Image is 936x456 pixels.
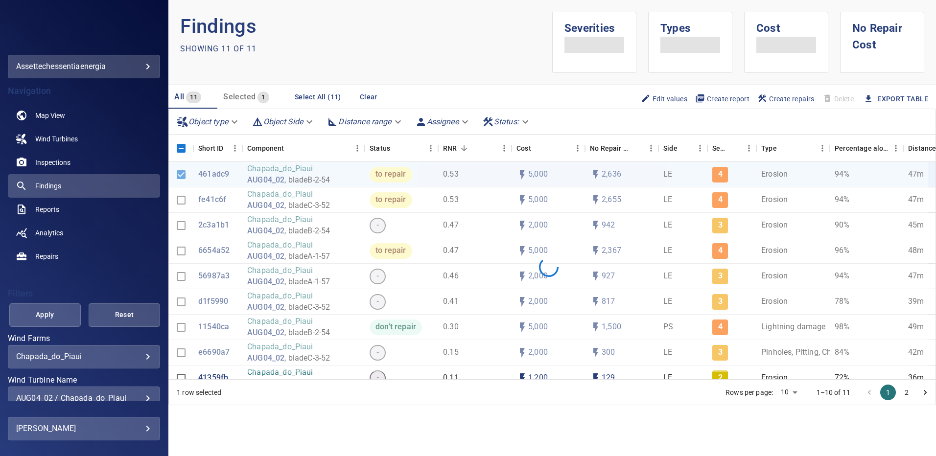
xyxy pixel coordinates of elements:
div: Short ID [198,135,223,162]
h1: No Repair Cost [852,12,912,53]
a: repairs noActive [8,245,160,268]
button: Select All (11) [291,88,345,106]
span: 11 [186,92,201,103]
button: Go to next page [917,385,933,400]
p: 1–10 of 11 [817,388,851,397]
div: Distance range [323,113,407,130]
button: Menu [889,141,903,156]
div: AUG04_02 / Chapada_do_Piaui [16,393,152,403]
button: Menu [423,141,438,156]
button: Create report [691,91,753,107]
div: Short ID [193,135,242,162]
svg: Auto cost [516,372,528,384]
p: Chapada_do_Piaui [247,367,330,378]
button: page 1 [880,385,896,400]
h4: Filters [8,289,160,298]
button: Menu [742,141,756,156]
div: Component [242,135,365,162]
button: Clear [353,88,384,106]
a: map noActive [8,104,160,127]
p: , bladeA-1-57 [284,378,330,389]
div: Projected additional costs incurred by waiting 1 year to repair. This is a function of possible i... [590,135,630,162]
span: Apply [22,309,69,321]
p: Showing 11 of 11 [180,43,257,55]
div: Percentage along [830,135,903,162]
div: No Repair Cost [585,135,658,162]
button: Go to page 2 [899,385,914,400]
p: Erosion [761,372,788,384]
a: inspections noActive [8,151,160,174]
span: - [371,372,385,384]
div: Status [365,135,438,162]
button: Menu [815,141,830,156]
div: Percentage along [835,135,889,162]
button: Menu [570,141,585,156]
button: Edit values [637,91,691,107]
div: Cost [512,135,585,162]
div: Assignee [411,113,474,130]
h4: Navigation [8,86,160,96]
em: Assignee [427,117,459,126]
p: 0.11 [443,372,459,384]
p: 2 [718,372,723,384]
span: Wind Turbines [35,134,78,144]
p: 41359fb [198,372,228,384]
div: RNR [438,135,512,162]
div: Object type [173,113,244,130]
span: Map View [35,111,65,120]
p: 129 [602,372,615,384]
div: Wind Turbine Name [8,387,160,410]
a: Export Table [877,93,928,105]
div: Status: [478,113,535,130]
span: Reset [101,309,148,321]
em: Object Side [263,117,304,126]
div: Object Side [248,113,319,130]
div: Severity [707,135,756,162]
span: Edit values [641,93,687,104]
span: Selected [223,92,256,101]
button: Sort [531,141,545,155]
button: Sort [457,141,471,155]
span: Create report [695,93,749,104]
button: Menu [693,141,707,156]
button: Menu [497,141,512,156]
h1: Types [660,12,720,37]
p: 72% [835,372,849,384]
span: Findings [35,181,61,191]
button: Export Table [858,90,936,108]
span: All [174,92,184,101]
div: Repair Now Ratio: The ratio of the additional incurred cost of repair in 1 year and the cost of r... [443,135,457,162]
div: Severity [712,135,728,162]
button: Menu [228,141,242,156]
p: LE [663,372,672,384]
a: analytics noActive [8,221,160,245]
button: Menu [644,141,658,156]
button: Sort [390,141,404,155]
p: 36m [908,372,924,384]
button: Sort [630,141,644,155]
div: Type [761,135,777,162]
span: Repairs [35,251,58,261]
p: AUG04_02 [247,378,284,389]
div: Type [756,135,830,162]
div: [PERSON_NAME] [16,421,152,436]
div: Component [247,135,284,162]
button: Reset [89,303,160,327]
p: Rows per page: [725,388,773,397]
p: 1,200 [528,372,548,384]
div: assettechessentiaenergia [8,55,160,78]
em: Status : [494,117,519,126]
span: Reports [35,205,59,214]
svg: Auto impact [590,372,602,384]
button: Sort [284,141,298,155]
div: Side [663,135,678,162]
a: findings active [8,174,160,198]
button: Menu [350,141,365,156]
label: Wind Turbine Name [8,376,160,384]
div: assettechessentiaenergia [16,59,152,74]
label: Wind Farms [8,335,160,342]
div: 1 row selected [177,388,221,397]
div: Status [370,135,390,162]
a: windturbines noActive [8,127,160,151]
nav: pagination navigation [860,385,935,400]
